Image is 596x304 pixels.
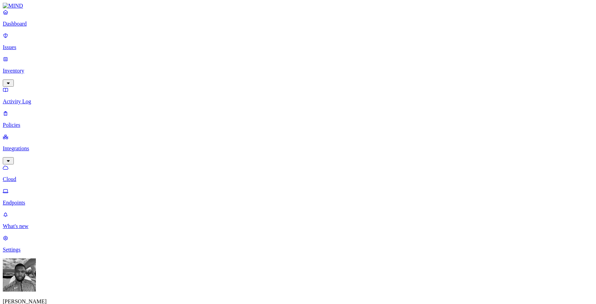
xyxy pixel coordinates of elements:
[3,134,593,163] a: Integrations
[3,188,593,206] a: Endpoints
[3,223,593,229] p: What's new
[3,3,23,9] img: MIND
[3,21,593,27] p: Dashboard
[3,87,593,105] a: Activity Log
[3,3,593,9] a: MIND
[3,68,593,74] p: Inventory
[3,211,593,229] a: What's new
[3,258,36,292] img: Cameron White
[3,56,593,86] a: Inventory
[3,122,593,128] p: Policies
[3,98,593,105] p: Activity Log
[3,110,593,128] a: Policies
[3,164,593,182] a: Cloud
[3,32,593,50] a: Issues
[3,200,593,206] p: Endpoints
[3,247,593,253] p: Settings
[3,9,593,27] a: Dashboard
[3,44,593,50] p: Issues
[3,176,593,182] p: Cloud
[3,235,593,253] a: Settings
[3,145,593,152] p: Integrations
